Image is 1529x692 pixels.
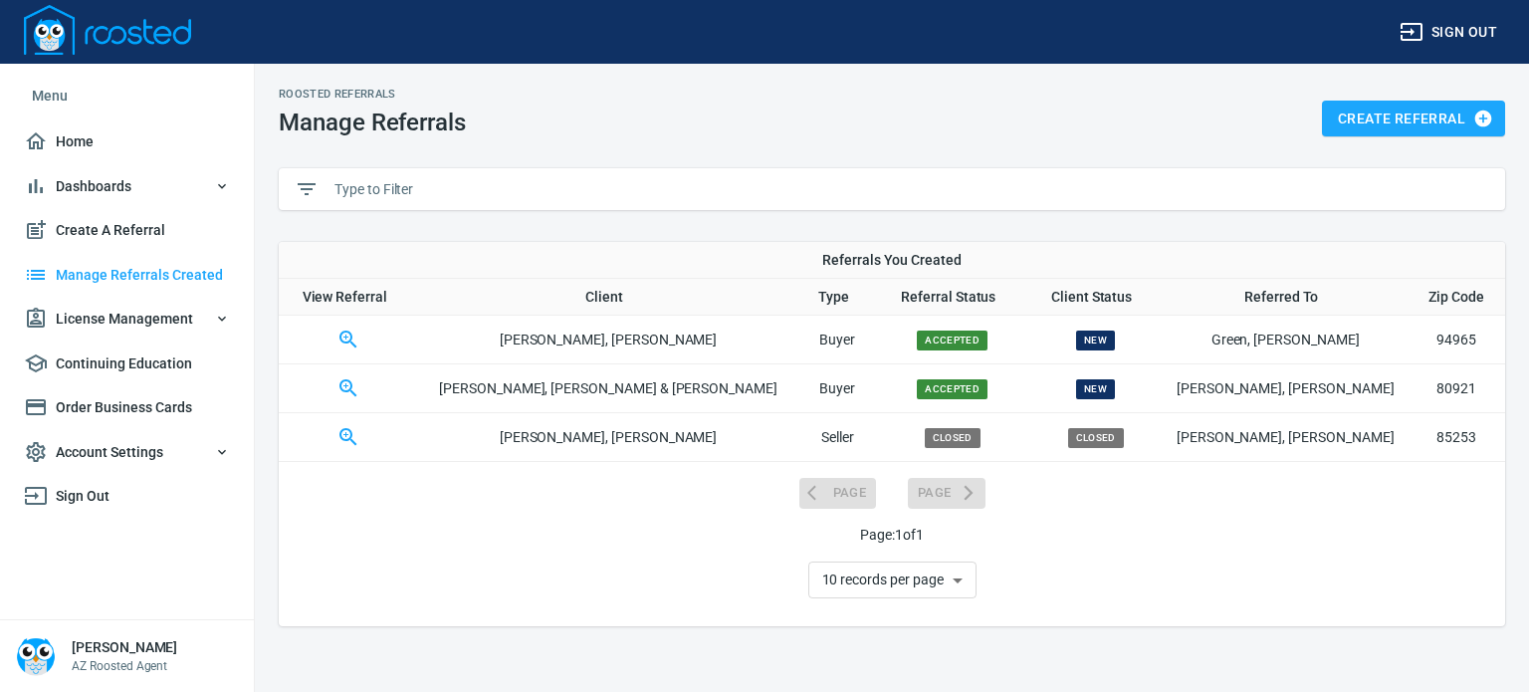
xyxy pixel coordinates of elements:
[1408,413,1505,462] td: 85253
[24,5,191,55] img: Logo
[16,430,238,475] button: Account Settings
[279,242,1505,279] th: Referrals You Created
[798,330,877,350] p: Buyer
[419,378,798,399] p: [PERSON_NAME] , [PERSON_NAME] & [PERSON_NAME]
[1076,331,1115,350] span: New
[1392,14,1505,51] button: Sign out
[1338,107,1489,131] span: Create Referral
[24,484,230,509] span: Sign Out
[1028,279,1164,316] th: Toggle SortBy
[1068,428,1124,448] span: Closed
[16,119,238,164] a: Home
[1322,101,1505,137] button: Create Referral
[917,379,987,399] span: Accepted
[279,109,466,136] h1: Manage Referrals
[16,474,238,519] a: Sign Out
[24,129,230,154] span: Home
[419,330,798,350] p: [PERSON_NAME] , [PERSON_NAME]
[16,385,238,430] a: Order Business Cards
[72,637,177,657] h6: [PERSON_NAME]
[24,263,230,288] span: Manage Referrals Created
[1164,378,1408,399] p: [PERSON_NAME] , [PERSON_NAME]
[917,331,987,350] span: Accepted
[1408,279,1505,316] th: Toggle SortBy
[1408,316,1505,364] td: 94965
[1164,279,1408,316] th: Toggle SortBy
[1408,364,1505,413] td: 80921
[925,428,981,448] span: Closed
[334,174,1489,204] input: Type to Filter
[1164,427,1408,448] p: [PERSON_NAME] , [PERSON_NAME]
[1164,330,1408,350] p: Green , [PERSON_NAME]
[798,279,877,316] th: Toggle SortBy
[279,88,466,101] h2: Roosted Referrals
[1400,20,1497,45] span: Sign out
[24,218,230,243] span: Create A Referral
[16,297,238,342] button: License Management
[1444,602,1514,677] iframe: Chat
[798,427,877,448] p: Seller
[16,636,56,676] img: Person
[279,279,419,316] th: View Referral
[16,253,238,298] a: Manage Referrals Created
[16,208,238,253] a: Create A Referral
[16,342,238,386] a: Continuing Education
[798,378,877,399] p: Buyer
[1076,379,1115,399] span: New
[279,525,1505,546] p: Page: 1 of 1
[419,427,798,448] p: [PERSON_NAME] , [PERSON_NAME]
[24,395,230,420] span: Order Business Cards
[24,351,230,376] span: Continuing Education
[16,164,238,209] button: Dashboards
[16,72,238,119] li: Menu
[24,440,230,465] span: Account Settings
[72,657,177,675] p: AZ Roosted Agent
[24,307,230,332] span: License Management
[877,279,1028,316] th: Toggle SortBy
[24,174,230,199] span: Dashboards
[419,279,798,316] th: Toggle SortBy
